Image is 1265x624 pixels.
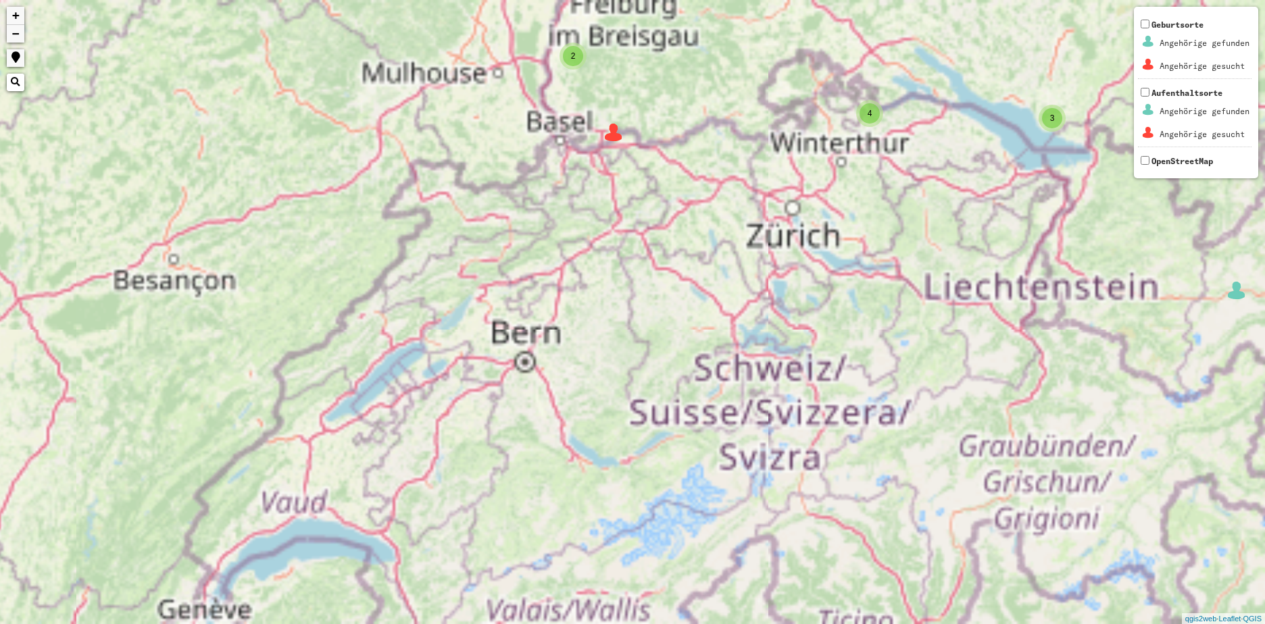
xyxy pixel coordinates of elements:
[1151,156,1213,166] span: OpenStreetMap
[1141,20,1149,28] input: GeburtsorteAngehörige gefundenAngehörige gesucht
[1140,124,1157,141] img: Aufenthaltsorte_1_Angeh%C3%B6rigegesucht1.png
[1159,124,1250,145] td: Angehörige gesucht
[1140,56,1157,73] img: Geburtsorte_2_Angeh%C3%B6rigegesucht1.png
[1141,156,1149,165] input: OpenStreetMap
[868,109,872,118] span: 4
[1159,101,1250,122] td: Angehörige gefunden
[7,7,24,25] a: Zoom in
[1185,615,1216,623] a: qgis2web
[1243,615,1262,623] a: QGIS
[1159,32,1250,54] td: Angehörige gefunden
[571,51,576,61] span: 2
[1140,101,1157,118] img: Aufenthaltsorte_1_Angeh%C3%B6rigegefunden0.png
[1159,55,1250,77] td: Angehörige gesucht
[7,25,24,43] a: Zoom out
[1050,113,1055,123] span: 3
[7,49,24,67] a: Show me where I am
[1140,33,1157,50] img: Geburtsorte_2_Angeh%C3%B6rigegefunden0.png
[1138,20,1251,78] span: Geburtsorte
[1218,615,1241,623] a: Leaflet
[1138,88,1251,147] span: Aufenthaltsorte
[1141,88,1149,97] input: AufenthaltsorteAngehörige gefundenAngehörige gesucht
